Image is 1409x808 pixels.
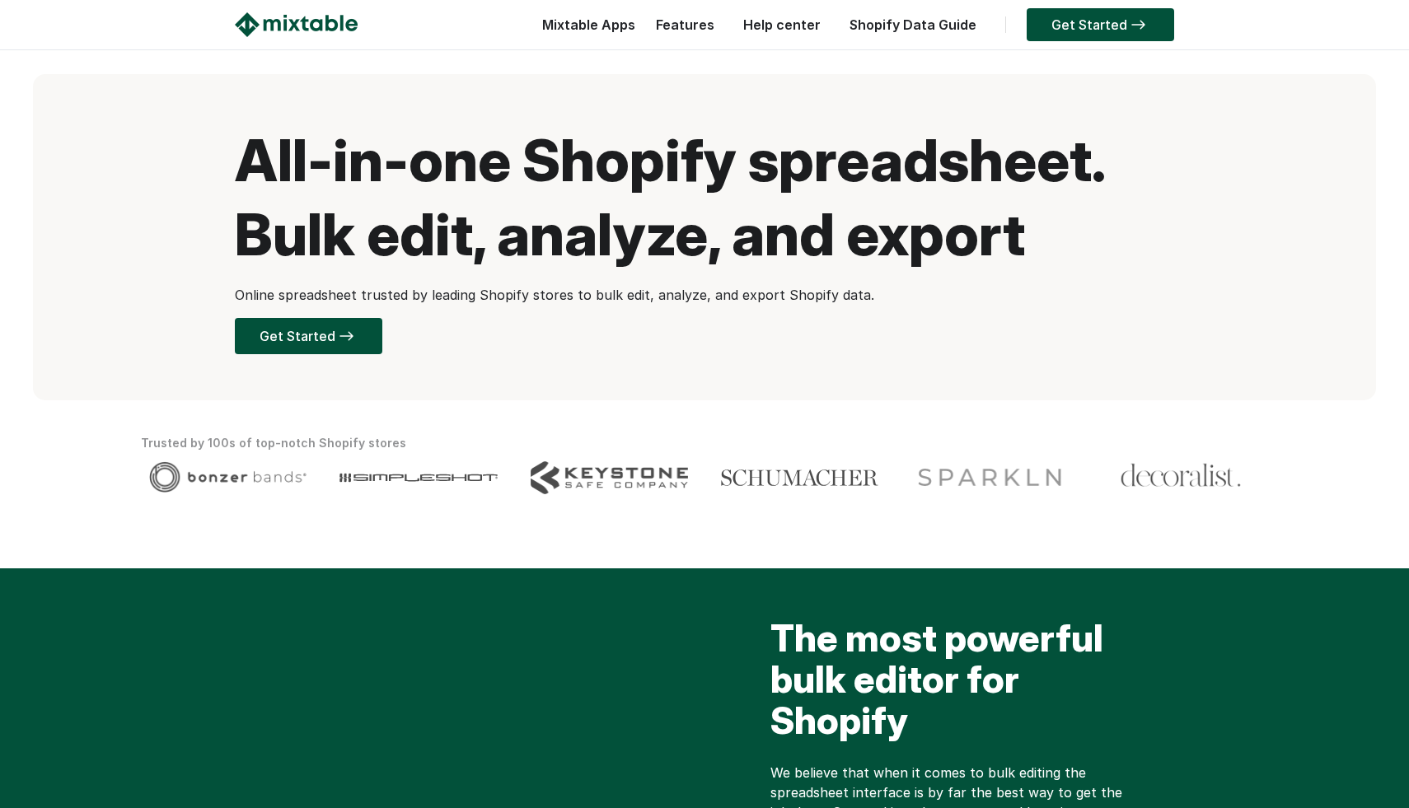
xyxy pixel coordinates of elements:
img: Client logo [339,461,497,494]
img: arrow-right.svg [1127,20,1149,30]
a: Get Started [1027,8,1174,41]
img: Client logo [911,461,1069,494]
img: Client logo [1120,461,1242,490]
img: Client logo [149,461,307,493]
a: Get Started [235,318,382,354]
h2: The most powerful bulk editor for Shopify [770,618,1141,750]
div: Trusted by 100s of top-notch Shopify stores [141,433,1268,453]
a: Features [648,16,723,33]
img: Client logo [721,461,878,494]
p: Online spreadsheet trusted by leading Shopify stores to bulk edit, analyze, and export Shopify data. [235,285,1174,305]
h1: All-in-one Shopify spreadsheet. Bulk edit, analyze, and export [235,124,1174,272]
img: Client logo [531,461,688,494]
a: Help center [735,16,829,33]
a: Shopify Data Guide [841,16,985,33]
img: Mixtable logo [235,12,358,37]
img: arrow-right.svg [335,331,358,341]
div: Mixtable Apps [534,12,635,45]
